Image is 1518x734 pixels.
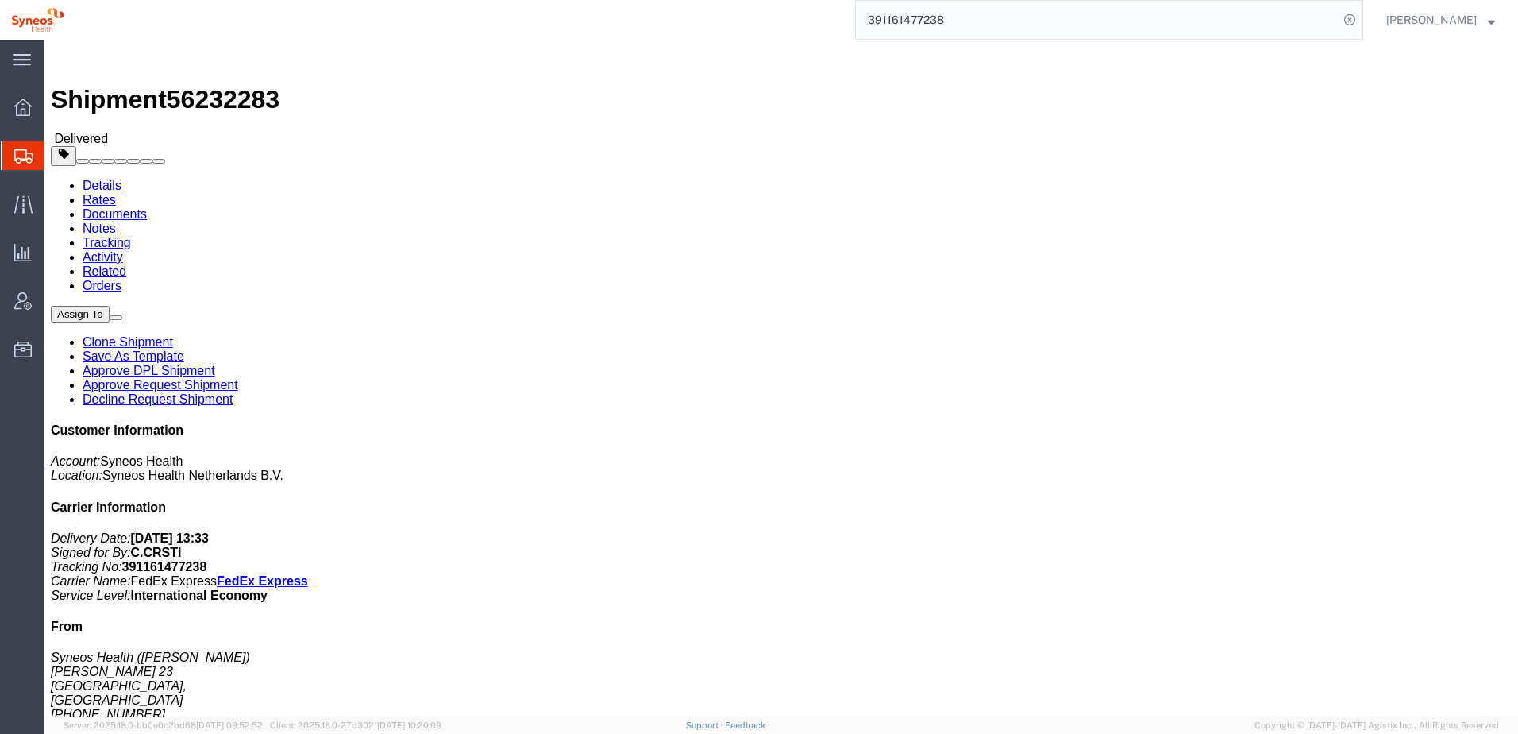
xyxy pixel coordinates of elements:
button: [PERSON_NAME] [1385,10,1496,29]
span: [DATE] 10:20:09 [377,720,441,730]
a: Feedback [725,720,765,730]
span: Server: 2025.18.0-bb0e0c2bd68 [64,720,263,730]
span: Copyright © [DATE]-[DATE] Agistix Inc., All Rights Reserved [1254,719,1499,732]
span: Client: 2025.18.0-27d3021 [270,720,441,730]
img: logo [11,8,64,32]
span: Melissa Gallo [1386,11,1477,29]
a: Support [686,720,726,730]
iframe: FS Legacy Container [44,40,1518,717]
input: Search for shipment number, reference number [856,1,1339,39]
span: [DATE] 09:52:52 [196,720,263,730]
